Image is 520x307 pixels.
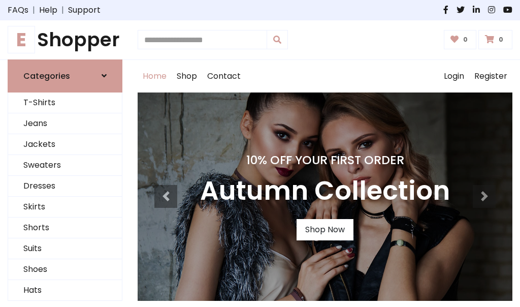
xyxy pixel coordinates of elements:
[8,26,35,53] span: E
[39,4,57,16] a: Help
[439,60,469,93] a: Login
[138,60,172,93] a: Home
[297,219,353,240] a: Shop Now
[8,280,122,301] a: Hats
[8,4,28,16] a: FAQs
[8,59,122,93] a: Categories
[8,259,122,280] a: Shoes
[478,30,512,49] a: 0
[8,238,122,259] a: Suits
[496,35,506,44] span: 0
[200,153,450,167] h4: 10% Off Your First Order
[28,4,39,16] span: |
[68,4,101,16] a: Support
[8,176,122,197] a: Dresses
[8,113,122,134] a: Jeans
[8,134,122,155] a: Jackets
[8,218,122,238] a: Shorts
[8,197,122,218] a: Skirts
[8,28,122,51] h1: Shopper
[461,35,470,44] span: 0
[8,28,122,51] a: EShopper
[202,60,246,93] a: Contact
[469,60,512,93] a: Register
[23,71,70,81] h6: Categories
[200,175,450,207] h3: Autumn Collection
[8,155,122,176] a: Sweaters
[57,4,68,16] span: |
[8,93,122,113] a: T-Shirts
[172,60,202,93] a: Shop
[444,30,477,49] a: 0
